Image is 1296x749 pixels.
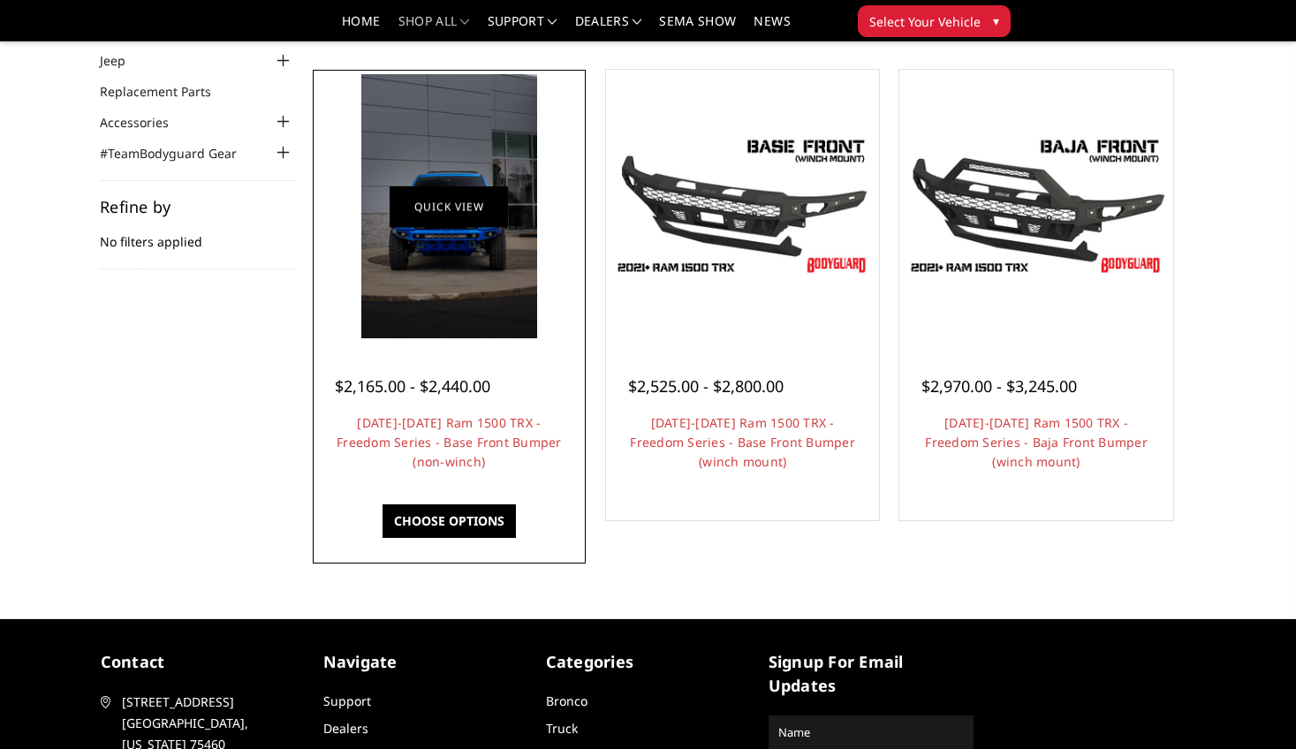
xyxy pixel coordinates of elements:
a: Support [323,692,371,709]
a: #TeamBodyguard Gear [100,144,259,163]
h5: signup for email updates [769,650,974,698]
a: Jeep [100,51,148,70]
a: Quick view [390,185,508,227]
button: Select Your Vehicle [858,5,1011,37]
img: 2021-2024 Ram 1500 TRX - Freedom Series - Base Front Bumper (non-winch) [361,74,537,338]
span: Select Your Vehicle [869,12,981,31]
a: SEMA Show [659,15,736,41]
a: 2021-2024 Ram 1500 TRX - Freedom Series - Baja Front Bumper (winch mount) 2021-2024 Ram 1500 TRX ... [904,74,1168,338]
a: Dealers [575,15,642,41]
h5: Navigate [323,650,528,674]
a: [DATE]-[DATE] Ram 1500 TRX - Freedom Series - Base Front Bumper (non-winch) [337,414,562,470]
a: Replacement Parts [100,82,233,101]
a: 2021-2024 Ram 1500 TRX - Freedom Series - Base Front Bumper (non-winch) 2021-2024 Ram 1500 TRX - ... [317,74,581,338]
span: ▾ [993,11,999,30]
span: $2,970.00 - $3,245.00 [921,375,1077,397]
a: shop all [398,15,470,41]
a: Accessories [100,113,191,132]
a: Home [342,15,380,41]
a: Truck [546,720,578,737]
a: 2021-2024 Ram 1500 TRX - Freedom Series - Base Front Bumper (winch mount) [610,74,875,338]
div: No filters applied [100,199,294,269]
a: [DATE]-[DATE] Ram 1500 TRX - Freedom Series - Base Front Bumper (winch mount) [630,414,855,470]
a: [DATE]-[DATE] Ram 1500 TRX - Freedom Series - Baja Front Bumper (winch mount) [925,414,1148,470]
h5: contact [101,650,306,674]
h5: Categories [546,650,751,674]
span: $2,165.00 - $2,440.00 [335,375,490,397]
input: Name [771,718,971,746]
a: Bronco [546,692,587,709]
a: News [754,15,790,41]
img: 2021-2024 Ram 1500 TRX - Freedom Series - Base Front Bumper (winch mount) [610,132,875,280]
a: Dealers [323,720,368,737]
span: $2,525.00 - $2,800.00 [628,375,784,397]
a: Choose Options [383,504,516,538]
h5: Refine by [100,199,294,215]
a: Support [488,15,557,41]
